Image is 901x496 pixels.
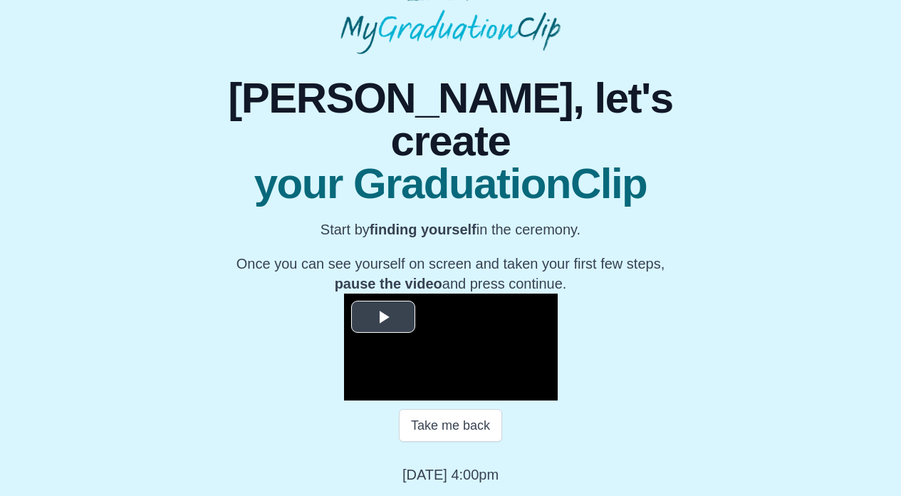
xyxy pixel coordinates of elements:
span: your GraduationClip [225,162,676,205]
div: Video Player [344,294,558,401]
b: pause the video [335,276,442,291]
button: Take me back [399,409,502,442]
p: [DATE] 4:00pm [402,465,499,485]
p: Once you can see yourself on screen and taken your first few steps, and press continue. [225,254,676,294]
b: finding yourself [370,222,476,237]
button: Play Video [351,301,415,333]
span: [PERSON_NAME], let's create [225,77,676,162]
p: Start by in the ceremony. [225,219,676,239]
